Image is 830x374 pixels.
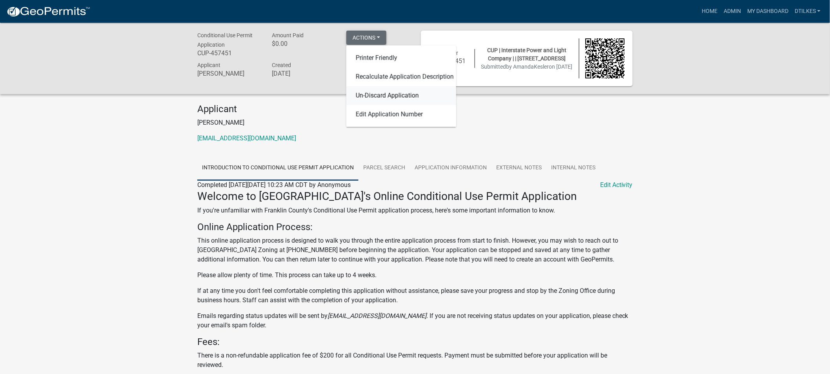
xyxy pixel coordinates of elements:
[699,4,721,19] a: Home
[346,105,456,124] a: Edit Application Number
[272,70,335,77] h6: [DATE]
[410,156,491,181] a: Application Information
[506,64,549,70] span: by AmandaKesler
[197,156,359,181] a: Introduction to Conditional Use Permit Application
[197,236,633,264] p: This online application process is designed to walk you through the entire application process fr...
[346,49,456,67] a: Printer Friendly
[197,190,633,203] h3: Welcome to [GEOGRAPHIC_DATA]'s Online Conditional Use Permit Application
[585,38,625,78] img: QR code
[487,47,566,62] span: CUP | Interstate Power and Light Company | | [STREET_ADDRESS]
[197,118,633,127] p: [PERSON_NAME]
[197,62,220,68] span: Applicant
[197,336,633,348] h4: Fees:
[197,206,633,215] p: If you're unfamiliar with Franklin County's Conditional Use Permit application process, here's so...
[197,311,633,330] p: Emails regarding status updates will be sent by . If you are not receiving status updates on your...
[491,156,546,181] a: External Notes
[197,221,633,233] h4: Online Application Process:
[197,351,633,370] p: There is a non-refundable application fee of $200 for all Conditional Use Permit requests. Paymen...
[197,32,253,48] span: Conditional Use Permit Application
[346,67,456,86] a: Recalculate Application Description
[197,286,633,305] p: If at any time you don't feel comfortable completing this application without assistance, please ...
[197,134,296,142] a: [EMAIL_ADDRESS][DOMAIN_NAME]
[272,62,291,68] span: Created
[272,40,335,47] h6: $0.00
[721,4,744,19] a: Admin
[346,45,456,127] div: Actions
[600,180,633,190] a: Edit Activity
[197,271,633,280] p: Please allow plenty of time. This process can take up to 4 weeks.
[546,156,600,181] a: Internal Notes
[346,86,456,105] a: Un-Discard Application
[346,31,386,45] button: Actions
[197,103,633,115] h4: Applicant
[359,156,410,181] a: Parcel search
[744,4,792,19] a: My Dashboard
[272,32,304,38] span: Amount Paid
[792,4,824,19] a: dtilkes
[197,181,351,189] span: Completed [DATE][DATE] 10:23 AM CDT by Anonymous
[328,312,426,320] i: [EMAIL_ADDRESS][DOMAIN_NAME]
[197,49,260,57] h6: CUP-457451
[197,70,260,77] h6: [PERSON_NAME]
[481,64,573,70] span: Submitted on [DATE]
